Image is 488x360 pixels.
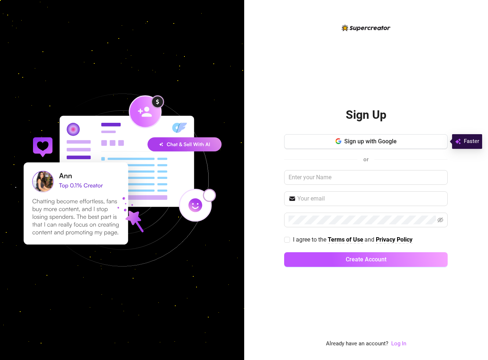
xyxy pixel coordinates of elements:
[391,339,406,348] a: Log In
[464,137,479,146] span: Faster
[376,236,412,244] a: Privacy Policy
[376,236,412,243] strong: Privacy Policy
[364,236,376,243] span: and
[326,339,388,348] span: Already have an account?
[391,340,406,347] a: Log In
[328,236,363,243] strong: Terms of Use
[344,138,397,145] span: Sign up with Google
[342,25,390,31] img: logo-BBDzfeDw.svg
[346,256,386,263] span: Create Account
[328,236,363,244] a: Terms of Use
[437,217,443,223] span: eye-invisible
[363,156,368,163] span: or
[284,170,448,185] input: Enter your Name
[284,134,448,149] button: Sign up with Google
[293,236,328,243] span: I agree to the
[346,107,386,122] h2: Sign Up
[284,252,448,267] button: Create Account
[297,194,443,203] input: Your email
[455,137,461,146] img: svg%3e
